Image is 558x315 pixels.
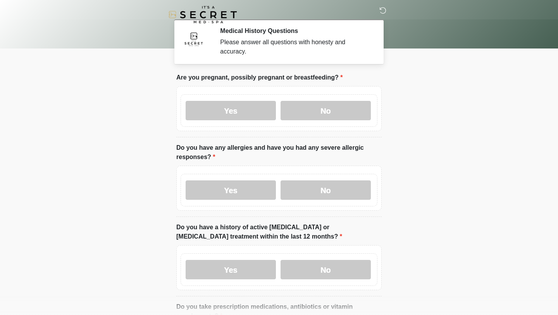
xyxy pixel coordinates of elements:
[176,223,382,241] label: Do you have a history of active [MEDICAL_DATA] or [MEDICAL_DATA] treatment within the last 12 mon...
[281,101,371,120] label: No
[186,180,276,200] label: Yes
[176,143,382,162] label: Do you have any allergies and have you had any severe allergic responses?
[281,260,371,279] label: No
[169,6,237,23] img: It's A Secret Med Spa Logo
[182,27,205,50] img: Agent Avatar
[220,38,370,56] div: Please answer all questions with honesty and accuracy.
[176,73,343,82] label: Are you pregnant, possibly pregnant or breastfeeding?
[220,27,370,35] h2: Medical History Questions
[186,101,276,120] label: Yes
[281,180,371,200] label: No
[186,260,276,279] label: Yes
